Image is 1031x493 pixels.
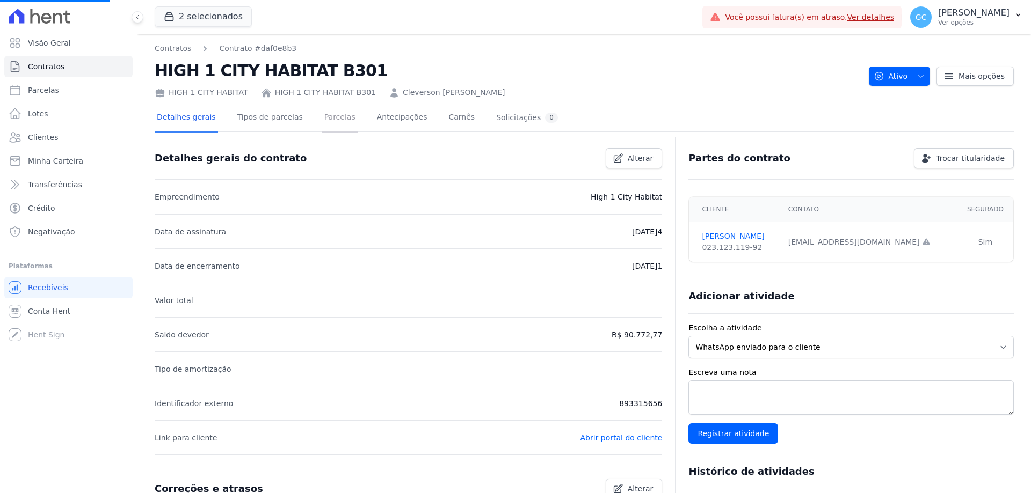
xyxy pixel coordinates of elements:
[28,226,75,237] span: Negativação
[155,260,240,273] p: Data de encerramento
[275,87,376,98] a: HIGH 1 CITY HABITAT B301
[496,113,558,123] div: Solicitações
[155,104,218,133] a: Detalhes gerais
[155,43,860,54] nav: Breadcrumb
[4,221,133,242] a: Negativação
[702,231,775,242] a: [PERSON_NAME]
[4,127,133,148] a: Clientes
[155,43,191,54] a: Contratos
[688,152,790,165] h3: Partes do contrato
[155,294,193,307] p: Valor total
[4,32,133,54] a: Visão Geral
[725,12,894,23] span: Você possui fatura(s) em atraso.
[591,190,662,203] p: High 1 City Habitat
[4,174,133,195] a: Transferências
[403,87,505,98] a: Cleverson [PERSON_NAME]
[702,242,775,253] div: 023.123.119-92
[4,56,133,77] a: Contratos
[155,6,252,27] button: 2 selecionados
[606,148,663,168] a: Alterar
[28,179,82,190] span: Transferências
[688,290,794,303] h3: Adicionar atividade
[612,328,662,341] p: R$ 90.772,77
[4,277,133,298] a: Recebíveis
[619,397,662,410] p: 893315656
[902,2,1031,32] button: GC [PERSON_NAME] Ver opções
[155,431,217,444] p: Link para cliente
[155,397,233,410] p: Identificador externo
[4,197,133,219] a: Crédito
[155,152,307,165] h3: Detalhes gerais do contrato
[938,8,1010,18] p: [PERSON_NAME]
[874,67,908,86] span: Ativo
[632,225,662,238] p: [DATE]4
[28,282,68,293] span: Recebíveis
[28,156,83,166] span: Minha Carteira
[375,104,430,133] a: Antecipações
[869,67,931,86] button: Ativo
[782,197,957,222] th: Contato
[28,203,55,214] span: Crédito
[155,190,220,203] p: Empreendimento
[847,13,895,21] a: Ver detalhes
[936,67,1014,86] a: Mais opções
[914,148,1014,168] a: Trocar titularidade
[28,132,58,143] span: Clientes
[9,260,128,273] div: Plataformas
[28,306,70,317] span: Conta Hent
[494,104,560,133] a: Solicitações0
[155,58,860,83] h2: HIGH 1 CITY HABITAT B301
[4,103,133,124] a: Lotes
[628,153,654,164] span: Alterar
[916,13,927,21] span: GC
[235,104,305,133] a: Tipos de parcelas
[4,150,133,172] a: Minha Carteira
[957,197,1013,222] th: Segurado
[938,18,1010,27] p: Ver opções
[688,367,1014,378] label: Escreva uma nota
[155,43,296,54] nav: Breadcrumb
[688,322,1014,334] label: Escolha a atividade
[4,300,133,322] a: Conta Hent
[632,260,662,273] p: [DATE]1
[155,225,226,238] p: Data de assinatura
[957,222,1013,262] td: Sim
[446,104,477,133] a: Carnês
[155,363,231,376] p: Tipo de amortização
[580,433,662,442] a: Abrir portal do cliente
[28,108,48,119] span: Lotes
[688,465,814,478] h3: Histórico de atividades
[219,43,296,54] a: Contrato #daf0e8b3
[688,423,778,444] input: Registrar atividade
[28,61,64,72] span: Contratos
[4,79,133,101] a: Parcelas
[788,237,951,248] div: [EMAIL_ADDRESS][DOMAIN_NAME]
[689,197,781,222] th: Cliente
[155,328,209,341] p: Saldo devedor
[28,38,71,48] span: Visão Geral
[28,85,59,95] span: Parcelas
[545,113,558,123] div: 0
[155,87,248,98] div: HIGH 1 CITY HABITAT
[322,104,358,133] a: Parcelas
[959,71,1005,82] span: Mais opções
[936,153,1005,164] span: Trocar titularidade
